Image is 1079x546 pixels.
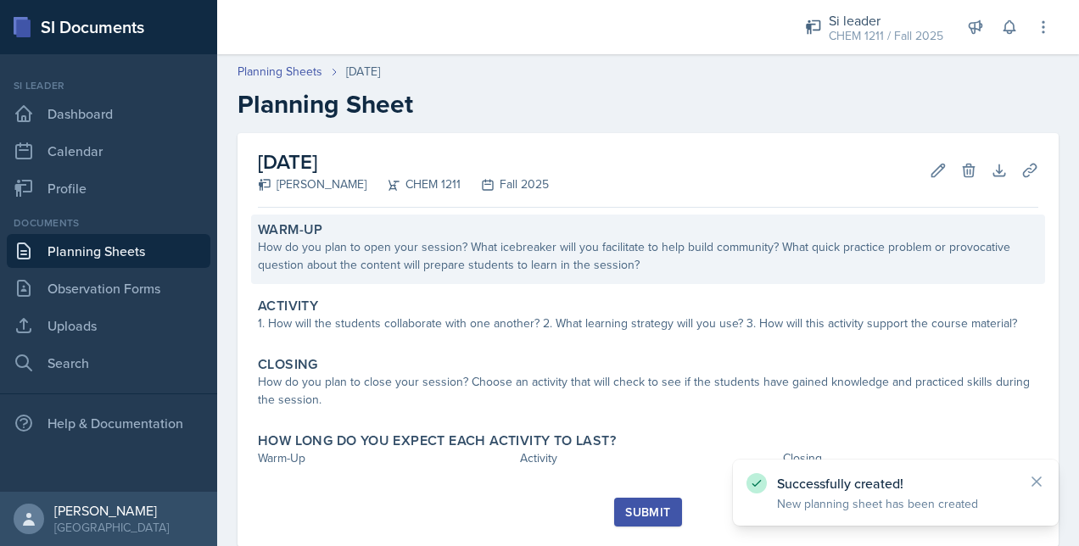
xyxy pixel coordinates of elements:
[614,498,681,526] button: Submit
[7,215,210,231] div: Documents
[7,78,210,93] div: Si leader
[7,234,210,268] a: Planning Sheets
[829,27,943,45] div: CHEM 1211 / Fall 2025
[7,309,210,343] a: Uploads
[625,505,670,519] div: Submit
[238,89,1059,120] h2: Planning Sheet
[258,315,1038,332] div: 1. How will the students collaborate with one another? 2. What learning strategy will you use? 3....
[7,97,210,131] a: Dashboard
[258,298,318,315] label: Activity
[7,271,210,305] a: Observation Forms
[346,63,380,81] div: [DATE]
[461,175,549,193] div: Fall 2025
[7,346,210,380] a: Search
[258,175,366,193] div: [PERSON_NAME]
[777,475,1015,492] p: Successfully created!
[366,175,461,193] div: CHEM 1211
[7,406,210,440] div: Help & Documentation
[777,495,1015,512] p: New planning sheet has been created
[7,171,210,205] a: Profile
[258,432,616,449] label: How long do you expect each activity to last?
[238,63,322,81] a: Planning Sheets
[54,502,169,519] div: [PERSON_NAME]
[829,10,943,31] div: Si leader
[258,221,323,238] label: Warm-Up
[258,356,318,373] label: Closing
[7,134,210,168] a: Calendar
[258,373,1038,409] div: How do you plan to close your session? Choose an activity that will check to see if the students ...
[783,449,1038,467] div: Closing
[258,147,549,177] h2: [DATE]
[258,238,1038,274] div: How do you plan to open your session? What icebreaker will you facilitate to help build community...
[520,449,775,467] div: Activity
[54,519,169,536] div: [GEOGRAPHIC_DATA]
[258,449,513,467] div: Warm-Up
